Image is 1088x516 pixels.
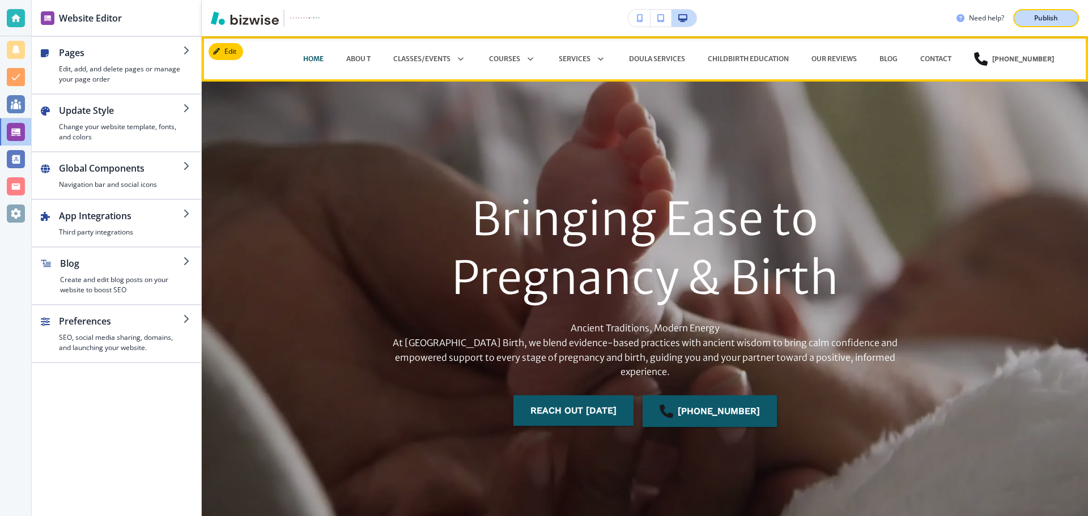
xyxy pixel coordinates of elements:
p: CONTACT [920,54,951,64]
button: Edit [209,43,243,60]
p: BLOG [879,54,898,64]
h2: Update Style [59,104,183,117]
a: [PHONE_NUMBER] [643,395,777,427]
h4: Navigation bar and social icons [59,180,183,190]
h2: Preferences [59,314,183,328]
button: Publish [1013,9,1079,27]
p: Publish [1034,13,1058,23]
button: App IntegrationsThird party integrations [32,200,201,246]
p: CHILDBIRTH EDUCATION [708,54,789,64]
h2: Blog [60,257,183,270]
p: COURSES [489,54,520,64]
p: At [GEOGRAPHIC_DATA] Birth, we blend evidence-based practices with ancient wisdom to bring calm c... [373,336,917,379]
button: PreferencesSEO, social media sharing, domains, and launching your website. [32,305,201,362]
button: Update StyleChange your website template, fonts, and colors [32,95,201,151]
img: editor icon [41,11,54,25]
p: OUR REVIEWS [811,54,857,64]
button: Global ComponentsNavigation bar and social icons [32,152,201,199]
button: PagesEdit, add, and delete pages or manage your page order [32,37,201,93]
h4: Third party integrations [59,227,183,237]
h3: Need help? [969,13,1004,23]
h4: SEO, social media sharing, domains, and launching your website. [59,332,183,353]
p: HOME [303,54,324,64]
p: Abou t [346,54,371,64]
img: Your Logo [289,14,320,22]
p: SERVICES [559,54,590,64]
button: BlogCreate and edit blog posts on your website to boost SEO [32,248,201,304]
p: CLASSES/EVENTS [393,54,450,64]
h2: Global Components [59,161,183,175]
h2: Website Editor [59,11,122,25]
h2: App Integrations [59,209,183,223]
img: Bizwise Logo [211,11,279,25]
h2: Pages [59,46,183,59]
a: [PHONE_NUMBER] [974,42,1054,76]
h4: Create and edit blog posts on your website to boost SEO [60,275,183,295]
p: Ancient Traditions, Modern Energy [373,321,917,379]
h4: Change your website template, fonts, and colors [59,122,183,142]
h4: Edit, add, and delete pages or manage your page order [59,64,183,84]
button: REACH OUT [DATE] [513,395,634,426]
p: DOULA SERVICES [629,54,685,64]
h1: Bringing Ease to Pregnancy & Birth [373,190,917,308]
